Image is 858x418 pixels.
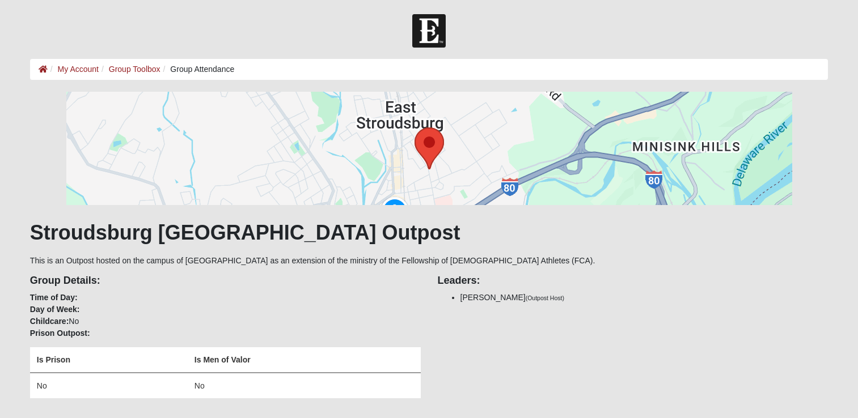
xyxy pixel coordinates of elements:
[30,373,188,398] td: No
[188,373,421,398] td: No
[526,295,564,301] small: (Outpost Host)
[30,220,828,245] h1: Stroudsburg [GEOGRAPHIC_DATA] Outpost
[438,275,829,287] h4: Leaders:
[30,329,90,338] strong: Prison Outpost:
[30,293,78,302] strong: Time of Day:
[30,317,69,326] strong: Childcare:
[58,65,99,74] a: My Account
[22,267,429,410] div: No
[30,275,421,287] h4: Group Details:
[30,305,80,314] strong: Day of Week:
[188,347,421,373] th: Is Men of Valor
[460,292,829,304] li: [PERSON_NAME]
[30,347,188,373] th: Is Prison
[160,63,235,75] li: Group Attendance
[109,65,160,74] a: Group Toolbox
[412,14,446,48] img: Church of Eleven22 Logo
